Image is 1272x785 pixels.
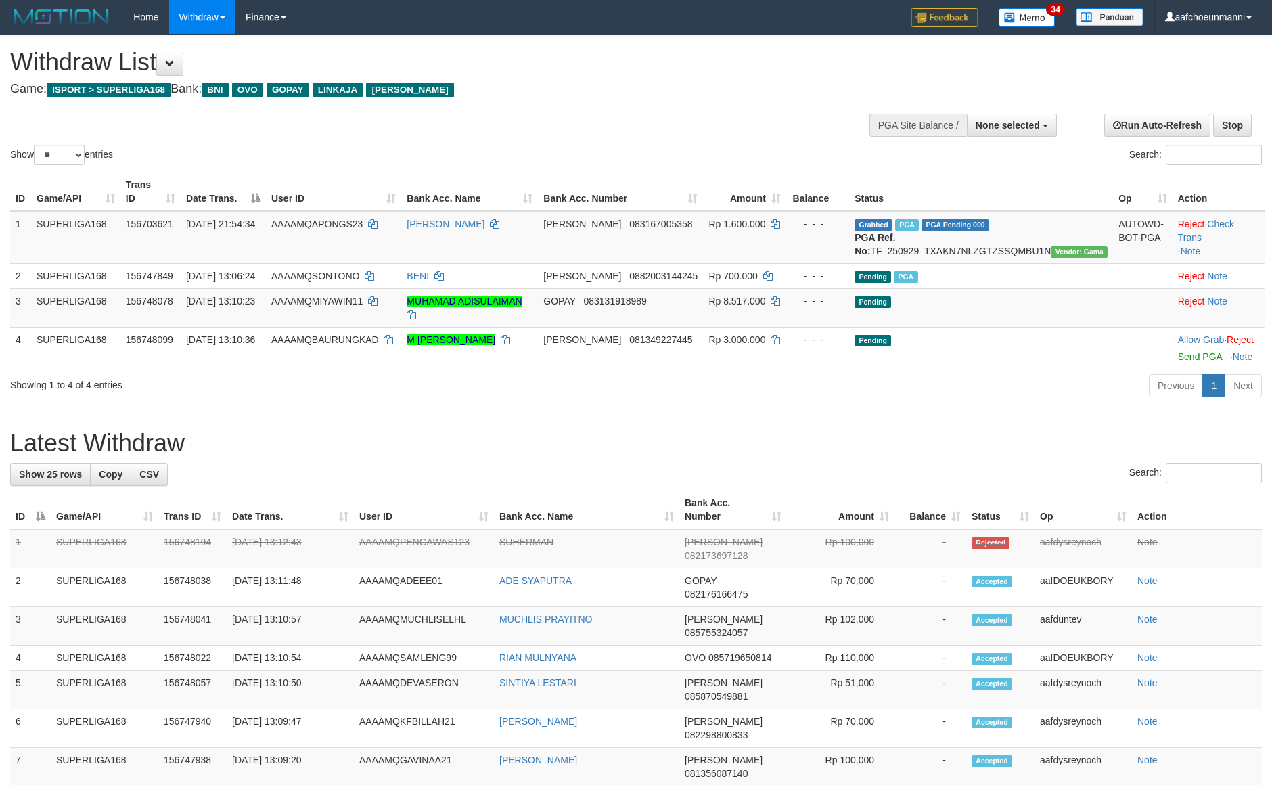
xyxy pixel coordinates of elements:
span: ISPORT > SUPERLIGA168 [47,83,171,97]
td: Rp 70,000 [787,709,894,748]
td: SUPERLIGA168 [51,671,158,709]
th: Balance: activate to sort column ascending [894,491,966,529]
span: AAAAMQBAURUNGKAD [271,334,379,345]
a: CSV [131,463,168,486]
a: Show 25 rows [10,463,91,486]
td: SUPERLIGA168 [31,263,120,288]
span: Rejected [972,537,1009,549]
a: SUHERMAN [499,537,553,547]
span: Show 25 rows [19,469,82,480]
input: Search: [1166,463,1262,483]
td: 3 [10,288,31,327]
span: 34 [1046,3,1064,16]
th: Date Trans.: activate to sort column ascending [227,491,354,529]
a: Note [1137,716,1158,727]
a: Run Auto-Refresh [1104,114,1210,137]
span: GOPAY [267,83,309,97]
span: CSV [139,469,159,480]
td: - [894,646,966,671]
span: [PERSON_NAME] [685,614,763,625]
div: Showing 1 to 4 of 4 entries [10,373,520,392]
span: 156748099 [126,334,173,345]
span: Rp 3.000.000 [708,334,765,345]
td: TF_250929_TXAKN7NLZGTZSSQMBU1N [849,211,1113,264]
td: SUPERLIGA168 [51,646,158,671]
th: ID: activate to sort column descending [10,491,51,529]
td: Rp 51,000 [787,671,894,709]
span: BNI [202,83,228,97]
span: [PERSON_NAME] [543,334,621,345]
td: - [894,607,966,646]
td: SUPERLIGA168 [31,288,120,327]
th: Trans ID: activate to sort column ascending [120,173,181,211]
td: 156748057 [158,671,227,709]
span: Copy 085870549881 to clipboard [685,691,748,702]
span: Accepted [972,717,1012,728]
a: Check Trans [1178,219,1234,243]
a: Reject [1227,334,1254,345]
td: AAAAMQADEEE01 [354,568,494,607]
span: Accepted [972,614,1012,626]
td: SUPERLIGA168 [31,211,120,264]
th: Amount: activate to sort column ascending [787,491,894,529]
td: 4 [10,327,31,369]
td: 156747940 [158,709,227,748]
span: Copy [99,469,122,480]
span: Accepted [972,653,1012,665]
span: Copy 083167005358 to clipboard [629,219,692,229]
span: [DATE] 13:10:23 [186,296,255,307]
span: GOPAY [685,575,717,586]
span: AAAAMQSONTONO [271,271,359,282]
span: [PERSON_NAME] [366,83,453,97]
span: AAAAMQMIYAWIN11 [271,296,363,307]
span: Copy 082173697128 to clipboard [685,550,748,561]
select: Showentries [34,145,85,165]
h1: Withdraw List [10,49,834,76]
span: [PERSON_NAME] [685,677,763,688]
span: OVO [685,652,706,663]
th: Trans ID: activate to sort column ascending [158,491,227,529]
td: [DATE] 13:10:54 [227,646,354,671]
th: Action [1132,491,1262,529]
span: Accepted [972,576,1012,587]
td: - [894,568,966,607]
td: SUPERLIGA168 [51,607,158,646]
th: Bank Acc. Name: activate to sort column ascending [401,173,538,211]
td: 1 [10,529,51,568]
a: [PERSON_NAME] [499,755,577,765]
th: Game/API: activate to sort column ascending [31,173,120,211]
span: [PERSON_NAME] [543,219,621,229]
a: MUCHLIS PRAYITNO [499,614,592,625]
th: Status: activate to sort column ascending [966,491,1035,529]
td: aafduntev [1035,607,1132,646]
td: 6 [10,709,51,748]
img: Feedback.jpg [911,8,978,27]
span: Copy 082298800833 to clipboard [685,730,748,740]
th: Bank Acc. Name: activate to sort column ascending [494,491,679,529]
a: Note [1137,575,1158,586]
span: 156747849 [126,271,173,282]
span: [PERSON_NAME] [685,755,763,765]
img: MOTION_logo.png [10,7,113,27]
span: [DATE] 13:10:36 [186,334,255,345]
span: [PERSON_NAME] [685,716,763,727]
a: Reject [1178,271,1205,282]
td: AUTOWD-BOT-PGA [1113,211,1173,264]
h4: Game: Bank: [10,83,834,96]
img: Button%20Memo.svg [999,8,1055,27]
td: SUPERLIGA168 [51,709,158,748]
b: PGA Ref. No: [855,232,895,256]
td: Rp 70,000 [787,568,894,607]
span: AAAAMQAPONGS23 [271,219,363,229]
span: PGA Pending [922,219,989,231]
a: Stop [1213,114,1252,137]
a: Note [1137,677,1158,688]
a: [PERSON_NAME] [499,716,577,727]
td: · [1173,327,1265,369]
td: SUPERLIGA168 [31,327,120,369]
td: · · [1173,211,1265,264]
a: Note [1181,246,1201,256]
span: [DATE] 21:54:34 [186,219,255,229]
th: ID [10,173,31,211]
a: SINTIYA LESTARI [499,677,576,688]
